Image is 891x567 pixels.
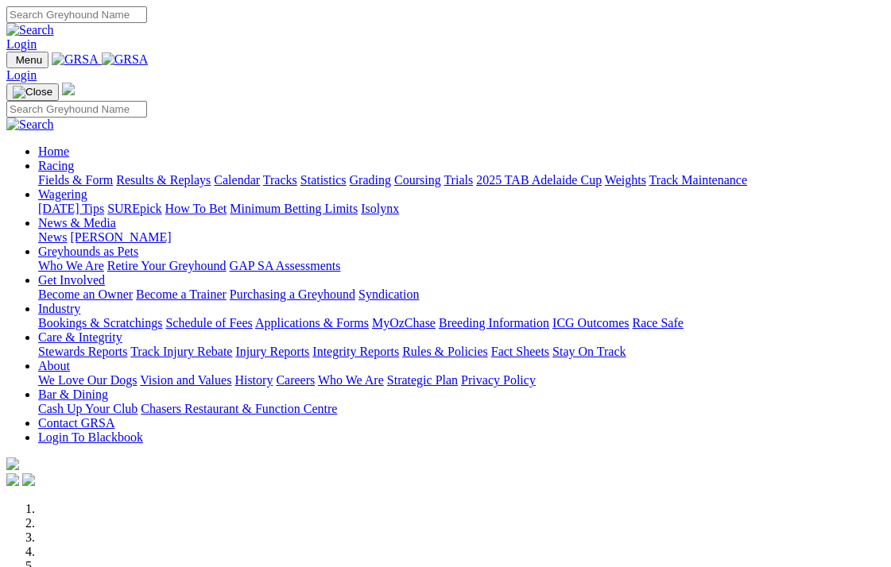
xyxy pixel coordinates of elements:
div: Racing [38,173,885,187]
a: Careers [276,373,315,387]
a: Become an Owner [38,287,133,301]
a: Login [6,68,37,82]
a: Track Maintenance [649,173,747,187]
a: About [38,359,70,372]
a: Integrity Reports [312,345,399,358]
a: News & Media [38,216,116,229]
a: [DATE] Tips [38,202,104,215]
img: Search [6,118,54,132]
a: Vision and Values [140,373,231,387]
a: Schedule of Fees [165,316,252,330]
a: MyOzChase [372,316,436,330]
a: Who We Are [38,259,104,272]
a: Injury Reports [235,345,309,358]
img: GRSA [52,52,99,67]
div: News & Media [38,230,885,245]
a: ICG Outcomes [552,316,629,330]
a: Racing [38,159,74,172]
a: Chasers Restaurant & Function Centre [141,402,337,415]
div: Industry [38,316,885,330]
img: Close [13,86,52,98]
a: Track Injury Rebate [130,345,232,358]
span: Menu [16,54,42,66]
a: Rules & Policies [402,345,488,358]
a: Contact GRSA [38,416,114,430]
div: Care & Integrity [38,345,885,359]
a: Calendar [214,173,260,187]
a: Grading [350,173,391,187]
a: Trials [444,173,473,187]
img: GRSA [102,52,149,67]
div: About [38,373,885,388]
a: GAP SA Assessments [230,259,341,272]
a: Race Safe [632,316,683,330]
a: Applications & Forms [255,316,369,330]
a: Purchasing a Greyhound [230,287,355,301]
a: Stay On Track [552,345,626,358]
a: Greyhounds as Pets [38,245,138,258]
a: History [234,373,273,387]
img: logo-grsa-white.png [6,457,19,470]
div: Greyhounds as Pets [38,259,885,273]
input: Search [6,6,147,23]
a: How To Bet [165,202,227,215]
button: Toggle navigation [6,83,59,101]
div: Wagering [38,202,885,216]
a: 2025 TAB Adelaide Cup [476,173,602,187]
a: Who We Are [318,373,384,387]
div: Get Involved [38,287,885,302]
a: Fact Sheets [491,345,549,358]
a: Care & Integrity [38,330,122,344]
a: Breeding Information [439,316,549,330]
a: News [38,230,67,244]
a: Results & Replays [116,173,211,187]
a: Fields & Form [38,173,113,187]
img: Search [6,23,54,37]
img: logo-grsa-white.png [62,83,75,95]
a: [PERSON_NAME] [70,230,171,244]
a: Login [6,37,37,51]
a: Weights [605,173,646,187]
a: Statistics [300,173,347,187]
button: Toggle navigation [6,52,48,68]
a: Bookings & Scratchings [38,316,162,330]
a: Coursing [394,173,441,187]
a: Login To Blackbook [38,430,143,444]
a: Isolynx [361,202,399,215]
a: Become a Trainer [136,287,227,301]
a: Syndication [358,287,419,301]
img: twitter.svg [22,473,35,486]
a: Cash Up Your Club [38,402,138,415]
a: Retire Your Greyhound [107,259,227,272]
a: Home [38,145,69,158]
a: Minimum Betting Limits [230,202,358,215]
a: Bar & Dining [38,388,108,401]
a: Strategic Plan [387,373,458,387]
a: SUREpick [107,202,161,215]
input: Search [6,101,147,118]
div: Bar & Dining [38,402,885,416]
a: Tracks [263,173,297,187]
a: Privacy Policy [461,373,536,387]
a: We Love Our Dogs [38,373,137,387]
img: facebook.svg [6,473,19,486]
a: Get Involved [38,273,105,287]
a: Wagering [38,187,87,201]
a: Industry [38,302,80,315]
a: Stewards Reports [38,345,127,358]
